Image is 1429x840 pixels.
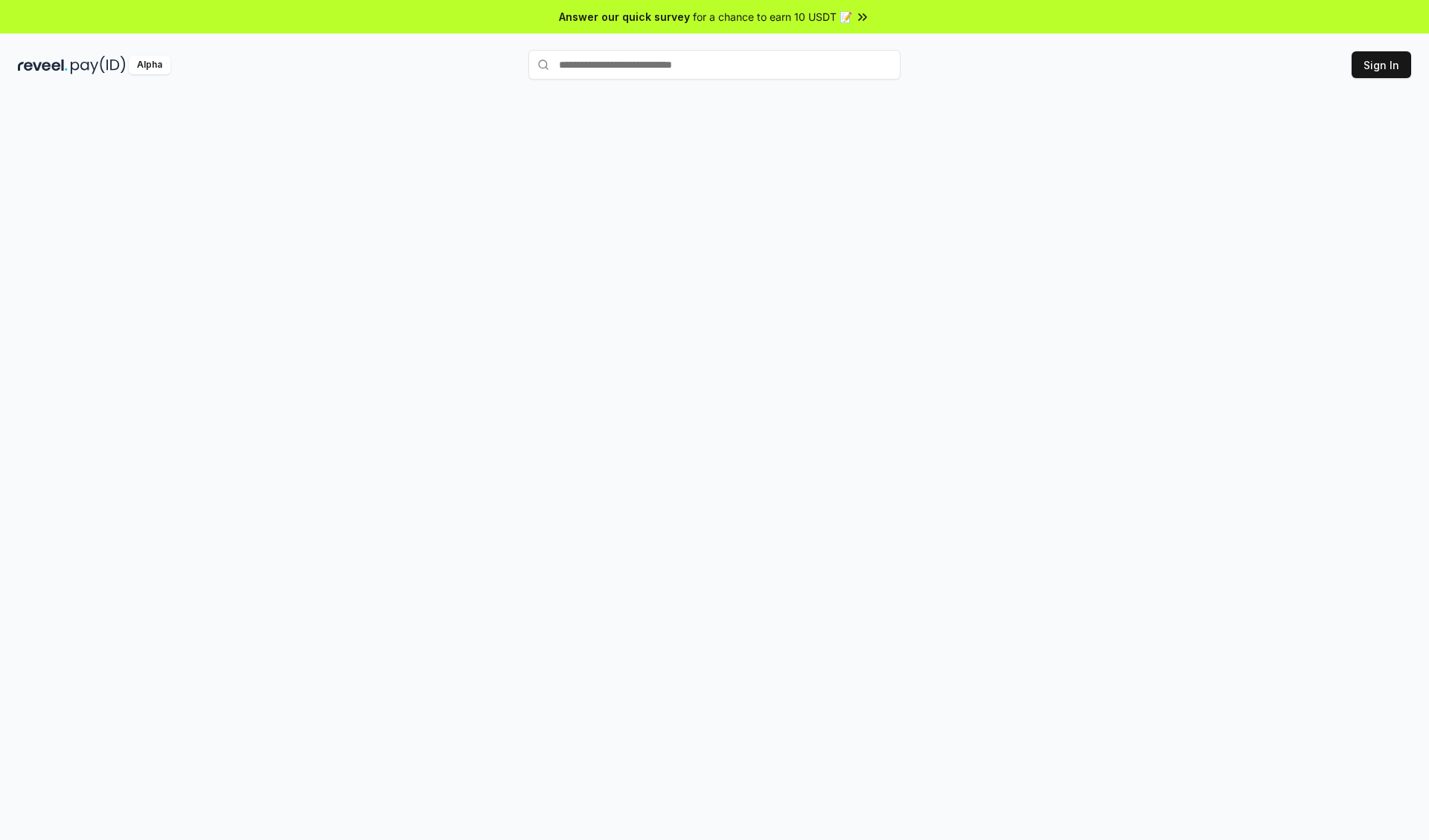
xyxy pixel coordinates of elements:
img: pay_id [71,56,126,74]
button: Sign In [1352,51,1411,78]
span: Answer our quick survey [559,9,690,25]
span: for a chance to earn 10 USDT 📝 [693,9,852,25]
div: Alpha [129,56,170,74]
img: reveel_dark [18,56,68,74]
